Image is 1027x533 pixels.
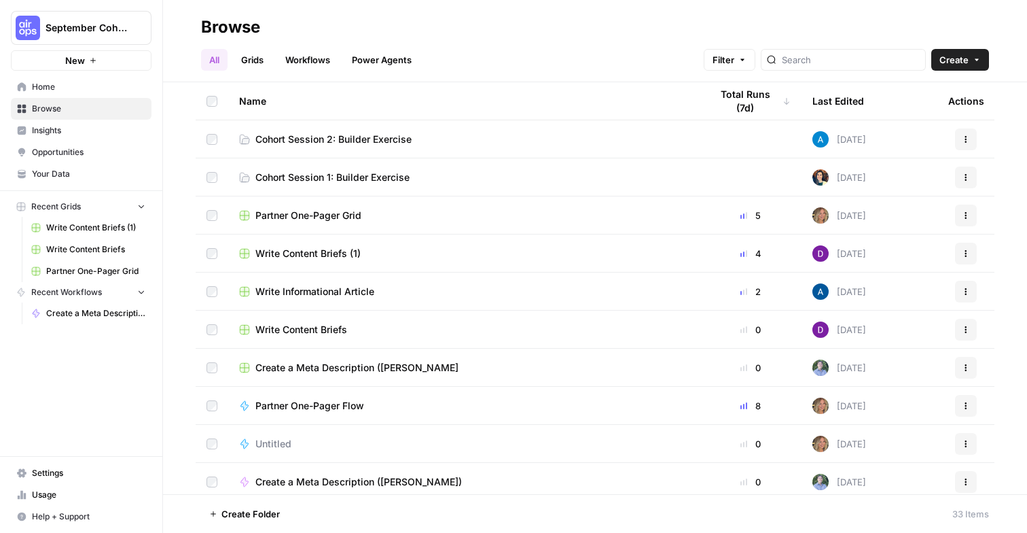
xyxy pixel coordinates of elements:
button: Filter [704,49,755,71]
div: [DATE] [812,360,866,376]
a: Settings [11,462,151,484]
a: Power Agents [344,49,420,71]
img: 8rfigfr8trd3cogh2dvqan1u3q31 [812,398,829,414]
span: Write Content Briefs (1) [255,247,361,260]
div: Last Edited [812,82,864,120]
span: Cohort Session 2: Builder Exercise [255,133,412,146]
button: Workspace: September Cohort [11,11,151,45]
div: 0 [710,437,791,451]
div: [DATE] [812,398,866,414]
span: Write Content Briefs [255,323,347,337]
a: Create a Meta Description ([PERSON_NAME]) [239,475,689,489]
span: Filter [713,53,734,67]
img: r14hsbufqv3t0k7vcxcnu0vbeixh [812,283,829,300]
span: Browse [32,103,145,115]
button: New [11,50,151,71]
a: Grids [233,49,272,71]
span: Recent Workflows [31,286,102,298]
div: 33 Items [952,507,989,521]
a: Cohort Session 2: Builder Exercise [239,133,689,146]
a: Insights [11,120,151,141]
div: 2 [710,285,791,298]
a: Opportunities [11,141,151,163]
a: Workflows [277,49,338,71]
a: Partner One-Pager Flow [239,399,689,413]
div: [DATE] [812,245,866,262]
a: Write Content Briefs (1) [239,247,689,260]
a: Write Content Briefs [25,239,151,260]
span: Cohort Session 1: Builder Exercise [255,171,410,184]
input: Search [782,53,920,67]
img: f99d8lwoqhc1ne2bwf7b49ov7y8s [812,360,829,376]
button: Recent Grids [11,196,151,217]
img: 46oskw75a0b6ifjb5gtmemov6r07 [812,169,829,186]
button: Recent Workflows [11,282,151,303]
div: Actions [948,82,984,120]
span: Create a Meta Description ([PERSON_NAME]) [255,475,462,489]
img: o3cqybgnmipr355j8nz4zpq1mc6x [812,131,829,148]
span: Write Content Briefs (1) [46,222,145,234]
span: Insights [32,124,145,137]
a: Create a Meta Description (Stijn) [25,303,151,324]
span: Write Content Briefs [46,243,145,256]
span: Usage [32,489,145,501]
button: Create Folder [201,503,288,525]
img: x87odwm75j6mrgqvqpjakro4pmt4 [812,322,829,338]
div: [DATE] [812,131,866,148]
span: Create a Meta Description ([PERSON_NAME] [255,361,458,375]
span: Home [32,81,145,93]
a: Browse [11,98,151,120]
span: Create Folder [221,507,280,521]
img: f99d8lwoqhc1ne2bwf7b49ov7y8s [812,474,829,490]
a: Home [11,76,151,98]
span: Untitled [255,437,291,451]
a: All [201,49,228,71]
span: Recent Grids [31,201,81,213]
a: Write Content Briefs (1) [25,217,151,239]
img: 8rfigfr8trd3cogh2dvqan1u3q31 [812,207,829,224]
div: [DATE] [812,169,866,186]
a: Write Content Briefs [239,323,689,337]
div: [DATE] [812,283,866,300]
div: [DATE] [812,207,866,224]
div: 0 [710,361,791,375]
span: Partner One-Pager Grid [46,265,145,277]
button: Help + Support [11,506,151,528]
span: Settings [32,467,145,479]
div: Total Runs (7d) [710,82,791,120]
div: Name [239,82,689,120]
a: Untitled [239,437,689,451]
span: Create a Meta Description (Stijn) [46,307,145,320]
span: Write Informational Article [255,285,374,298]
span: Opportunities [32,146,145,158]
a: Usage [11,484,151,506]
a: Cohort Session 1: Builder Exercise [239,171,689,184]
span: September Cohort [46,21,128,35]
div: 8 [710,399,791,413]
span: Your Data [32,168,145,180]
a: Create a Meta Description ([PERSON_NAME] [239,361,689,375]
div: 0 [710,475,791,489]
div: Browse [201,16,260,38]
span: Help + Support [32,511,145,523]
div: [DATE] [812,322,866,338]
a: Your Data [11,163,151,185]
img: 8rfigfr8trd3cogh2dvqan1u3q31 [812,436,829,452]
a: Partner One-Pager Grid [25,260,151,282]
span: Create [939,53,969,67]
button: Create [931,49,989,71]
div: 0 [710,323,791,337]
div: [DATE] [812,474,866,490]
div: [DATE] [812,436,866,452]
div: 4 [710,247,791,260]
a: Partner One-Pager Grid [239,209,689,222]
div: 5 [710,209,791,222]
span: Partner One-Pager Grid [255,209,361,222]
span: Partner One-Pager Flow [255,399,364,413]
a: Write Informational Article [239,285,689,298]
span: New [65,54,85,67]
img: September Cohort Logo [16,16,40,40]
img: x87odwm75j6mrgqvqpjakro4pmt4 [812,245,829,262]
